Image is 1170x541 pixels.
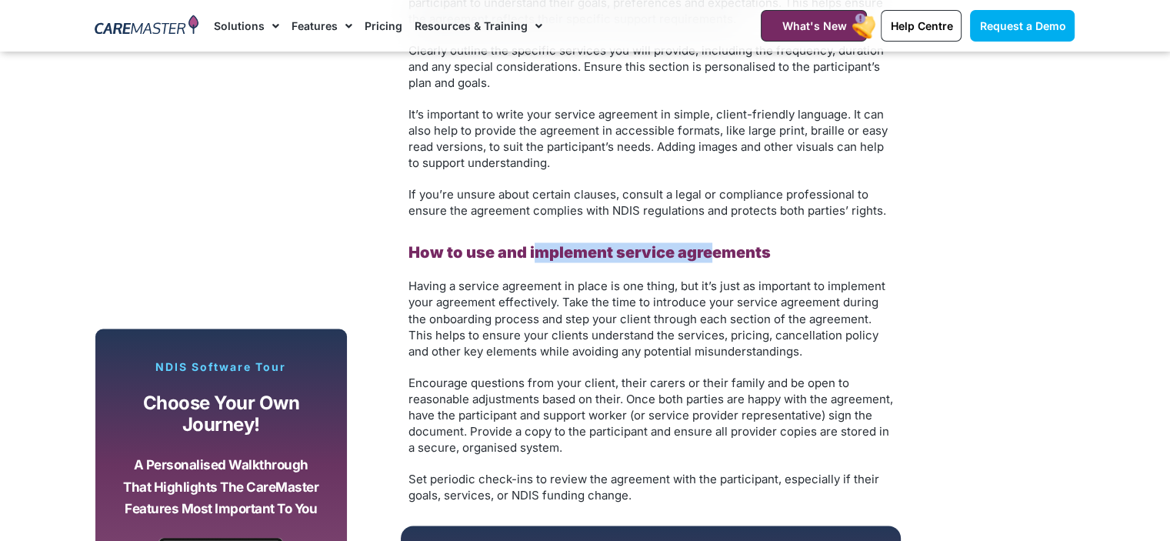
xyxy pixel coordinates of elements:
[122,392,321,436] p: Choose your own journey!
[122,453,321,519] p: A personalised walkthrough that highlights the CareMaster features most important to you
[95,15,198,38] img: CareMaster Logo
[408,107,888,170] span: It’s important to write your service agreement in simple, client-friendly language. It can also h...
[408,471,879,502] span: Set periodic check-ins to review the agreement with the participant, especially if their goals, s...
[979,19,1065,32] span: Request a Demo
[111,359,332,373] p: NDIS Software Tour
[408,375,893,454] span: Encourage questions from your client, their carers or their family and be open to reasonable adju...
[408,243,771,262] b: How to use and implement service agreements
[881,10,962,42] a: Help Centre
[761,10,867,42] a: What's New
[408,279,885,358] span: Having a service agreement in place is one thing, but it’s just as important to implement your ag...
[782,19,846,32] span: What's New
[890,19,952,32] span: Help Centre
[408,43,884,90] span: Clearly outline the specific services you will provide, including the frequency, duration and any...
[408,187,886,218] span: If you’re unsure about certain clauses, consult a legal or compliance professional to ensure the ...
[970,10,1075,42] a: Request a Demo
